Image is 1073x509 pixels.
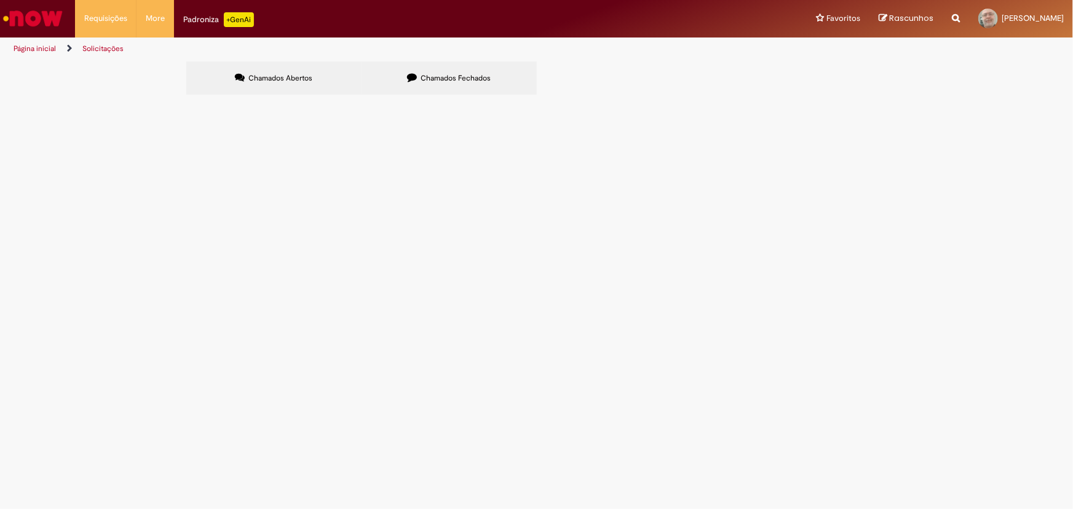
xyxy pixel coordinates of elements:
[1002,13,1064,23] span: [PERSON_NAME]
[224,12,254,27] p: +GenAi
[9,37,706,60] ul: Trilhas de página
[421,73,491,83] span: Chamados Fechados
[14,44,56,53] a: Página inicial
[1,6,65,31] img: ServiceNow
[879,13,933,25] a: Rascunhos
[248,73,312,83] span: Chamados Abertos
[183,12,254,27] div: Padroniza
[146,12,165,25] span: More
[826,12,860,25] span: Favoritos
[82,44,124,53] a: Solicitações
[84,12,127,25] span: Requisições
[889,12,933,24] span: Rascunhos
